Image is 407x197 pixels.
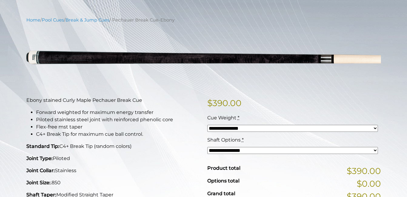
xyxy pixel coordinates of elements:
[42,17,64,23] a: Pool Cues
[207,115,236,121] span: Cue Weight
[207,165,240,171] span: Product total
[207,98,242,108] bdi: 390.00
[26,155,200,162] p: Piloted
[26,180,51,185] strong: Joint Size:
[207,191,235,196] span: Grand total
[26,143,59,149] strong: Standard Tip:
[26,168,55,173] strong: Joint Collar:
[357,177,381,190] span: $0.00
[26,179,200,186] p: .850
[26,143,200,150] p: C4+ Break Tip (random colors)
[207,137,241,143] span: Shaft Options
[26,97,200,104] p: Ebony stained Curly Maple Pechauer Break Cue
[207,178,239,184] span: Options total
[26,167,200,174] p: Stainless
[238,115,239,121] abbr: required
[26,155,53,161] strong: Joint Type:
[347,165,381,177] span: $390.00
[36,109,200,116] li: Forward weighted for maximum energy transfer
[36,131,200,138] li: C4+ Break Tip for maximum cue ball control.
[207,98,212,108] span: $
[65,17,109,23] a: Break & Jump Cues
[36,116,200,123] li: Piloted stainless steel joint with reinforced phenolic core
[26,17,40,23] a: Home
[242,137,244,143] abbr: required
[26,17,381,23] nav: Breadcrumb
[36,123,200,131] li: Flex-free mst taper
[26,28,381,87] img: pechauer-break-ebony-new.png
